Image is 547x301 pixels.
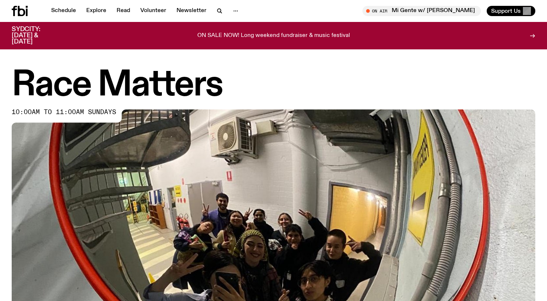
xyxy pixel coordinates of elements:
a: Explore [82,6,111,16]
button: On AirMi Gente w/ [PERSON_NAME] [362,6,481,16]
h1: Race Matters [12,69,535,102]
span: Support Us [491,8,521,14]
h3: SYDCITY: [DATE] & [DATE] [12,26,58,45]
span: 10:00am to 11:00am sundays [12,109,116,115]
a: Read [112,6,134,16]
a: Schedule [47,6,80,16]
p: ON SALE NOW! Long weekend fundraiser & music festival [197,33,350,39]
a: Newsletter [172,6,211,16]
button: Support Us [487,6,535,16]
a: Volunteer [136,6,171,16]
